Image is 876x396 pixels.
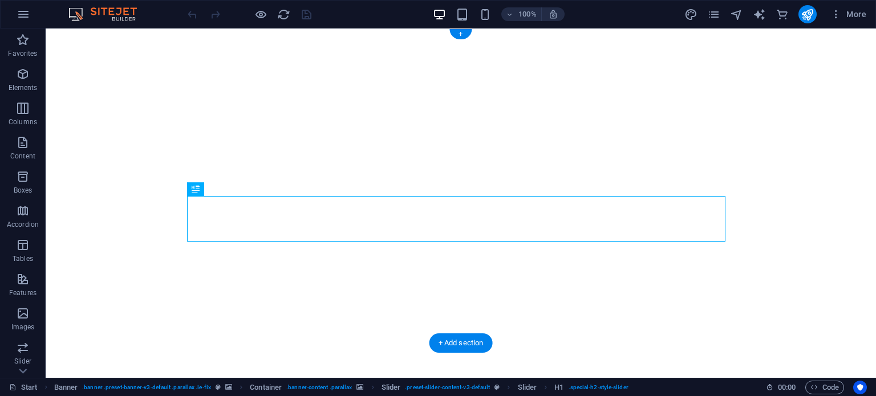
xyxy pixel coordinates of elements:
span: Click to select. Double-click to edit [382,381,401,394]
button: publish [798,5,817,23]
button: reload [277,7,290,21]
span: Click to select. Double-click to edit [54,381,78,394]
i: Navigator [730,8,743,21]
p: Elements [9,83,38,92]
button: design [684,7,698,21]
span: . special-h2-style-slider [569,381,628,394]
p: Favorites [8,49,37,58]
i: This element is a customizable preset [216,384,221,390]
button: Code [805,381,844,394]
p: Features [9,288,36,297]
i: This element contains a background [225,384,232,390]
span: : [786,383,788,391]
i: Publish [801,8,814,21]
span: Click to select. Double-click to edit [250,381,282,394]
div: + [449,29,472,39]
span: . preset-slider-content-v3-default [405,381,490,394]
i: This element is a customizable preset [494,384,500,390]
p: Accordion [7,220,39,229]
span: Click to select. Double-click to edit [518,381,537,394]
p: Boxes [14,186,33,195]
span: Code [810,381,839,394]
span: More [830,9,866,20]
p: Images [11,322,35,332]
i: Pages (Ctrl+Alt+S) [707,8,720,21]
span: 00 00 [778,381,796,394]
button: More [826,5,871,23]
i: This element contains a background [356,384,363,390]
span: . banner .preset-banner-v3-default .parallax .ie-fix [82,381,211,394]
i: Design (Ctrl+Alt+Y) [684,8,697,21]
p: Tables [13,254,33,263]
button: text_generator [753,7,766,21]
a: Click to cancel selection. Double-click to open Pages [9,381,38,394]
button: navigator [730,7,744,21]
p: Content [10,152,35,161]
span: Click to select. Double-click to edit [554,381,563,394]
i: Reload page [277,8,290,21]
img: Editor Logo [66,7,151,21]
nav: breadcrumb [54,381,628,394]
button: pages [707,7,721,21]
i: AI Writer [753,8,766,21]
h6: 100% [518,7,537,21]
iframe: To enrich screen reader interactions, please activate Accessibility in Grammarly extension settings [46,28,876,378]
p: Columns [9,117,37,126]
i: On resize automatically adjust zoom level to fit chosen device. [548,9,558,19]
span: . banner-content .parallax [286,381,352,394]
button: 100% [501,7,542,21]
i: Commerce [776,8,789,21]
div: + Add section [429,333,493,353]
p: Slider [14,357,32,366]
button: commerce [776,7,789,21]
h6: Session time [766,381,796,394]
button: Click here to leave preview mode and continue editing [254,7,267,21]
button: Usercentrics [853,381,867,394]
